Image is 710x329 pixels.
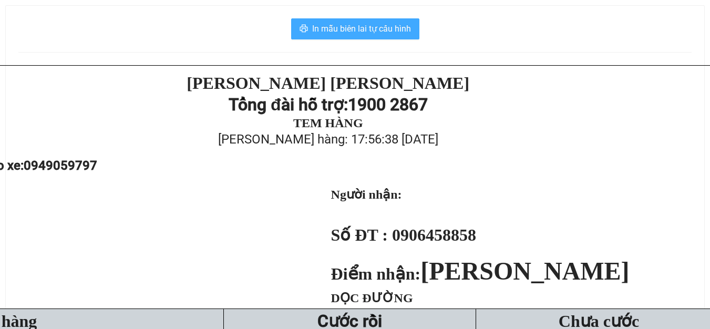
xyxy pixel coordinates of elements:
span: In mẫu biên lai tự cấu hình [312,22,411,35]
strong: [PERSON_NAME] [PERSON_NAME] [187,74,469,92]
strong: Số ĐT : [331,225,388,244]
span: [PERSON_NAME] hàng: 17:56:38 [DATE] [218,132,438,147]
button: printerIn mẫu biên lai tự cấu hình [291,18,419,39]
strong: Tổng đài hỗ trợ: [229,95,348,115]
strong: Điểm nhận: [331,264,630,283]
strong: TEM HÀNG [293,116,363,130]
span: 0949059797 [24,158,97,173]
strong: 1900 2867 [348,95,428,115]
span: [PERSON_NAME] [420,257,629,285]
span: 0906458858 [392,225,476,244]
span: printer [300,24,308,34]
span: DỌC ĐƯỜNG [331,291,413,305]
strong: Người nhận: [331,188,402,201]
